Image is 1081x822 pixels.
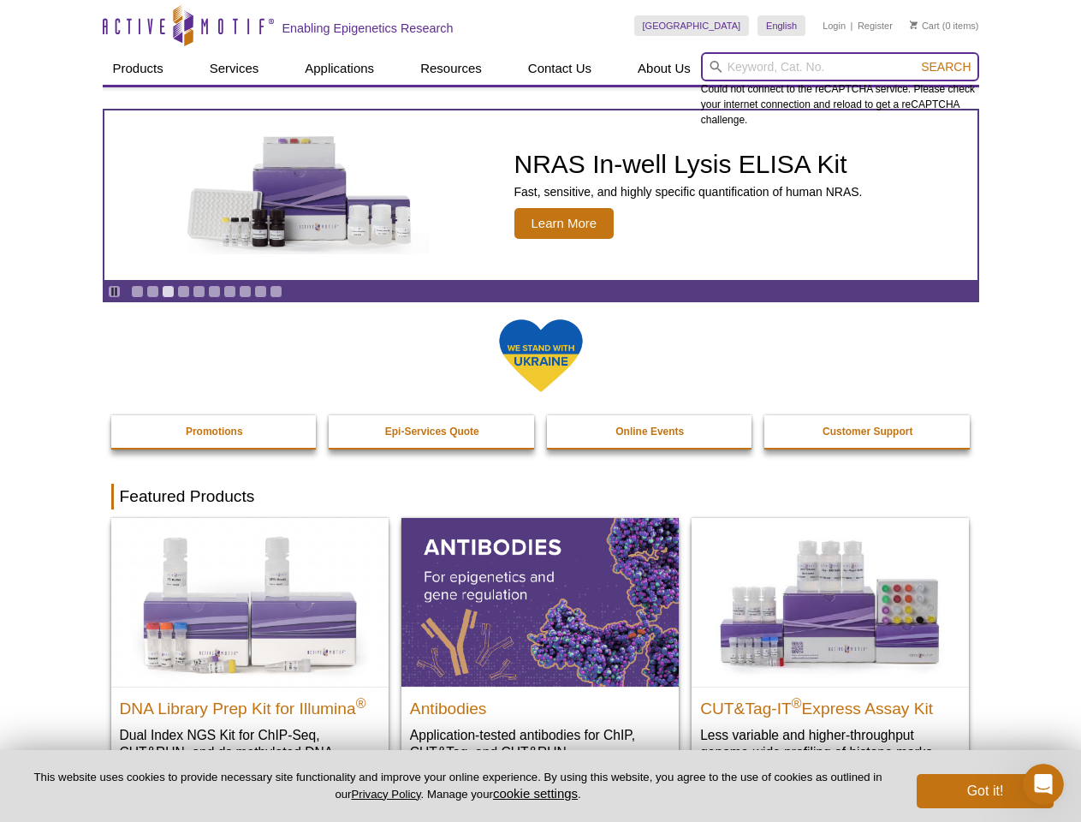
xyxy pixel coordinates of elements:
[700,692,960,718] h2: CUT&Tag-IT Express Assay Kit
[634,15,750,36] a: [GEOGRAPHIC_DATA]
[208,285,221,298] a: Go to slide 6
[111,415,318,448] a: Promotions
[104,110,977,280] a: NRAS In-well Lysis ELISA Kit NRAS In-well Lysis ELISA Kit Fast, sensitive, and highly specific qu...
[282,21,454,36] h2: Enabling Epigenetics Research
[692,518,969,777] a: CUT&Tag-IT® Express Assay Kit CUT&Tag-IT®Express Assay Kit Less variable and higher-throughput ge...
[146,285,159,298] a: Go to slide 2
[493,786,578,801] button: cookie settings
[410,692,670,718] h2: Antibodies
[921,60,971,74] span: Search
[514,208,615,239] span: Learn More
[223,285,236,298] a: Go to slide 7
[329,415,536,448] a: Epi-Services Quote
[385,426,479,438] strong: Epi-Services Quote
[410,52,492,85] a: Resources
[356,695,366,710] sup: ®
[401,518,679,777] a: All Antibodies Antibodies Application-tested antibodies for ChIP, CUT&Tag, and CUT&RUN.
[111,518,389,795] a: DNA Library Prep Kit for Illumina DNA Library Prep Kit for Illumina® Dual Index NGS Kit for ChIP-...
[498,318,584,394] img: We Stand With Ukraine
[351,788,420,801] a: Privacy Policy
[514,152,863,177] h2: NRAS In-well Lysis ELISA Kit
[294,52,384,85] a: Applications
[186,426,243,438] strong: Promotions
[103,52,174,85] a: Products
[401,518,679,686] img: All Antibodies
[410,726,670,761] p: Application-tested antibodies for ChIP, CUT&Tag, and CUT&RUN.
[120,726,380,778] p: Dual Index NGS Kit for ChIP-Seq, CUT&RUN, and ds methylated DNA assays.
[254,285,267,298] a: Go to slide 9
[270,285,282,298] a: Go to slide 10
[792,695,802,710] sup: ®
[627,52,701,85] a: About Us
[701,52,979,81] input: Keyword, Cat. No.
[910,21,918,29] img: Your Cart
[239,285,252,298] a: Go to slide 8
[518,52,602,85] a: Contact Us
[851,15,853,36] li: |
[199,52,270,85] a: Services
[547,415,754,448] a: Online Events
[1023,764,1064,805] iframe: Intercom live chat
[193,285,205,298] a: Go to slide 5
[917,774,1054,808] button: Got it!
[757,15,805,36] a: English
[514,184,863,200] p: Fast, sensitive, and highly specific quantification of human NRAS.
[120,692,380,718] h2: DNA Library Prep Kit for Illumina
[177,285,190,298] a: Go to slide 4
[162,285,175,298] a: Go to slide 3
[111,518,389,686] img: DNA Library Prep Kit for Illumina
[823,426,912,438] strong: Customer Support
[615,426,684,438] strong: Online Events
[701,52,979,128] div: Could not connect to the reCAPTCHA service. Please check your internet connection and reload to g...
[910,15,979,36] li: (0 items)
[910,20,940,32] a: Cart
[27,770,888,802] p: This website uses cookies to provide necessary site functionality and improve your online experie...
[764,415,971,448] a: Customer Support
[916,59,976,74] button: Search
[700,726,960,761] p: Less variable and higher-throughput genome-wide profiling of histone marks​.
[823,20,846,32] a: Login
[131,285,144,298] a: Go to slide 1
[692,518,969,686] img: CUT&Tag-IT® Express Assay Kit
[108,285,121,298] a: Toggle autoplay
[858,20,893,32] a: Register
[172,136,429,254] img: NRAS In-well Lysis ELISA Kit
[111,484,971,509] h2: Featured Products
[104,110,977,280] article: NRAS In-well Lysis ELISA Kit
